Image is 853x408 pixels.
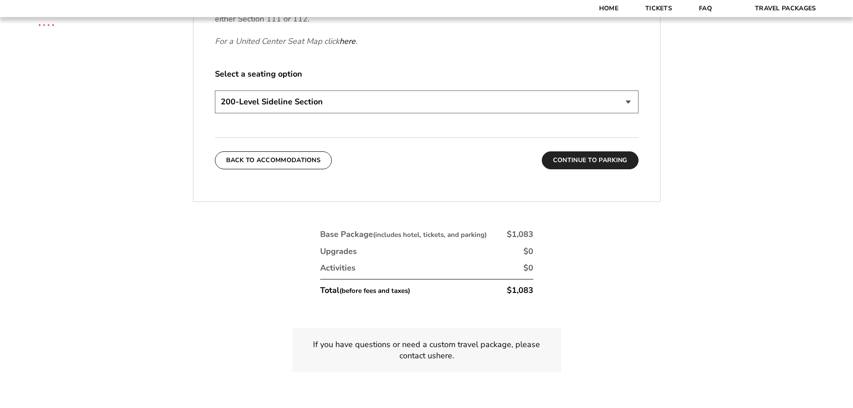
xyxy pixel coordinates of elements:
[320,262,356,274] div: Activities
[542,151,639,169] button: Continue To Parking
[507,285,533,296] div: $1,083
[320,285,410,296] div: Total
[27,4,66,43] img: CBS Sports Thanksgiving Classic
[215,151,332,169] button: Back To Accommodations
[320,229,487,240] div: Base Package
[303,339,550,361] p: If you have questions or need a custom travel package, please contact us .
[373,230,487,239] small: (includes hotel, tickets, and parking)
[523,246,533,257] div: $0
[523,262,533,274] div: $0
[436,350,452,361] a: here
[339,36,356,47] a: here
[507,229,533,240] div: $1,083
[215,69,639,80] label: Select a seating option
[320,246,357,257] div: Upgrades
[339,286,410,295] small: (before fees and taxes)
[215,36,357,47] em: For a United Center Seat Map click .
